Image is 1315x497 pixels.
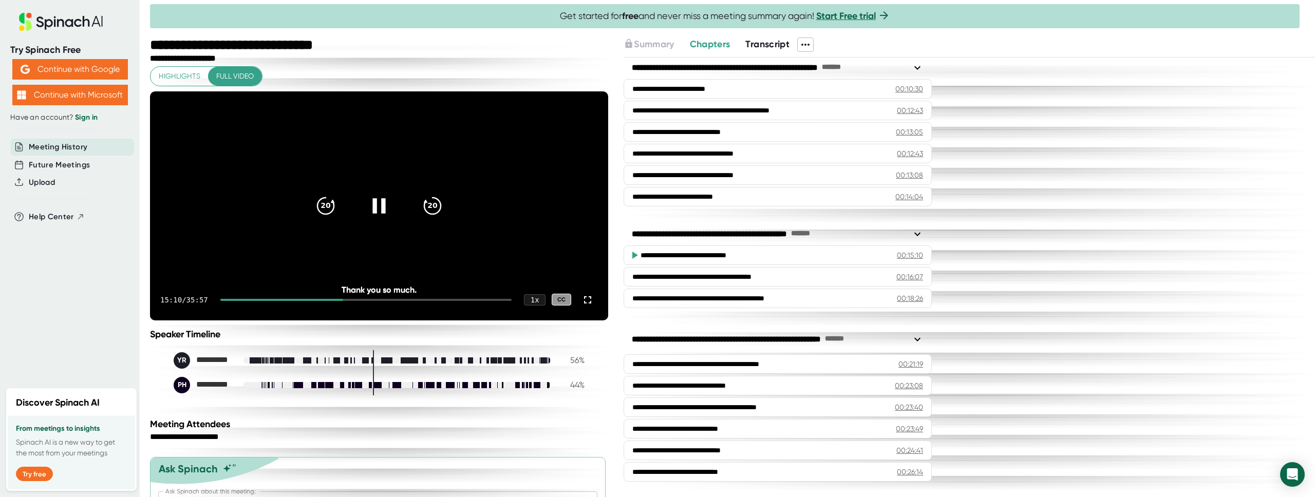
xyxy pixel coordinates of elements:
h3: From meetings to insights [16,425,127,433]
button: Transcript [745,37,790,51]
div: 56 % [559,355,585,365]
div: CC [552,294,571,305]
div: Have an account? [10,113,129,122]
div: Speaker Timeline [150,329,608,340]
div: 00:12:43 [897,148,923,159]
div: Yoni Ramon [174,352,235,369]
div: 44 % [559,380,585,390]
button: Meeting History [29,141,87,153]
span: Summary [634,39,674,50]
div: Try Spinach Free [10,44,129,56]
b: free [622,10,638,22]
div: 00:24:41 [896,445,923,455]
span: Highlights [159,70,200,83]
button: Upload [29,177,55,188]
div: 00:23:08 [895,380,923,391]
span: Chapters [690,39,730,50]
div: Thank you so much. [196,285,562,295]
div: Ping Huang [174,377,235,393]
div: 00:21:19 [898,359,923,369]
div: 00:15:10 [897,250,923,260]
button: Future Meetings [29,159,90,171]
h2: Discover Spinach AI [16,396,100,410]
span: Full video [216,70,254,83]
button: Chapters [690,37,730,51]
div: Meeting Attendees [150,418,611,430]
span: Get started for and never miss a meeting summary again! [560,10,890,22]
button: Summary [624,37,674,51]
button: Help Center [29,211,85,223]
div: 00:14:04 [895,192,923,202]
div: 00:26:14 [897,467,923,477]
div: 15:10 / 35:57 [160,296,208,304]
div: Ask Spinach [159,463,218,475]
div: YR [174,352,190,369]
button: Try free [16,467,53,481]
div: 00:13:05 [896,127,923,137]
img: Aehbyd4JwY73AAAAAElFTkSuQmCC [21,65,30,74]
span: Transcript [745,39,790,50]
div: 1 x [524,294,546,305]
a: Start Free trial [816,10,876,22]
div: 00:23:40 [895,402,923,412]
div: 00:10:30 [895,84,923,94]
button: Full video [208,67,262,86]
a: Sign in [75,113,98,122]
div: PH [174,377,190,393]
div: 00:18:26 [897,293,923,303]
span: Help Center [29,211,74,223]
div: 00:12:43 [897,105,923,116]
div: 00:16:07 [896,272,923,282]
button: Continue with Google [12,59,128,80]
div: 00:13:08 [896,170,923,180]
div: 00:23:49 [896,424,923,434]
button: Continue with Microsoft [12,85,128,105]
button: Highlights [151,67,209,86]
div: Open Intercom Messenger [1280,462,1305,487]
p: Spinach AI is a new way to get the most from your meetings [16,437,127,458]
